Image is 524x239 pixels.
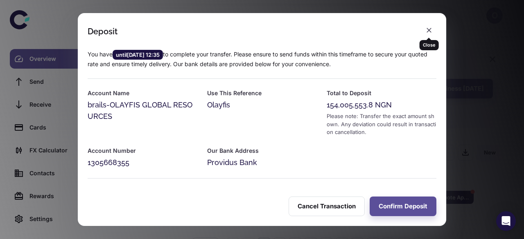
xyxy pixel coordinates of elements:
[289,197,365,216] button: Cancel Transaction
[327,112,436,136] div: Please note: Transfer the exact amount shown. Any deviation could result in transaction cancellat...
[88,146,197,155] h6: Account Number
[88,89,197,98] h6: Account Name
[113,51,163,59] span: until [DATE] 12:35
[207,89,317,98] h6: Use This Reference
[207,157,317,168] div: Providus Bank
[88,50,436,69] p: You have to complete your transfer. Please ensure to send funds within this timeframe to secure y...
[327,89,436,98] h6: Total to Deposit
[88,27,117,36] div: Deposit
[327,99,436,111] div: 154,005,553.8 NGN
[207,99,317,111] div: Olayfis
[88,99,197,122] div: brails-OLAYFIS GLOBAL RESOURCES
[88,157,197,168] div: 1305668355
[420,40,439,50] div: Close
[207,146,317,155] h6: Our Bank Address
[370,197,436,216] button: Confirm Deposit
[496,211,516,231] div: Open Intercom Messenger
